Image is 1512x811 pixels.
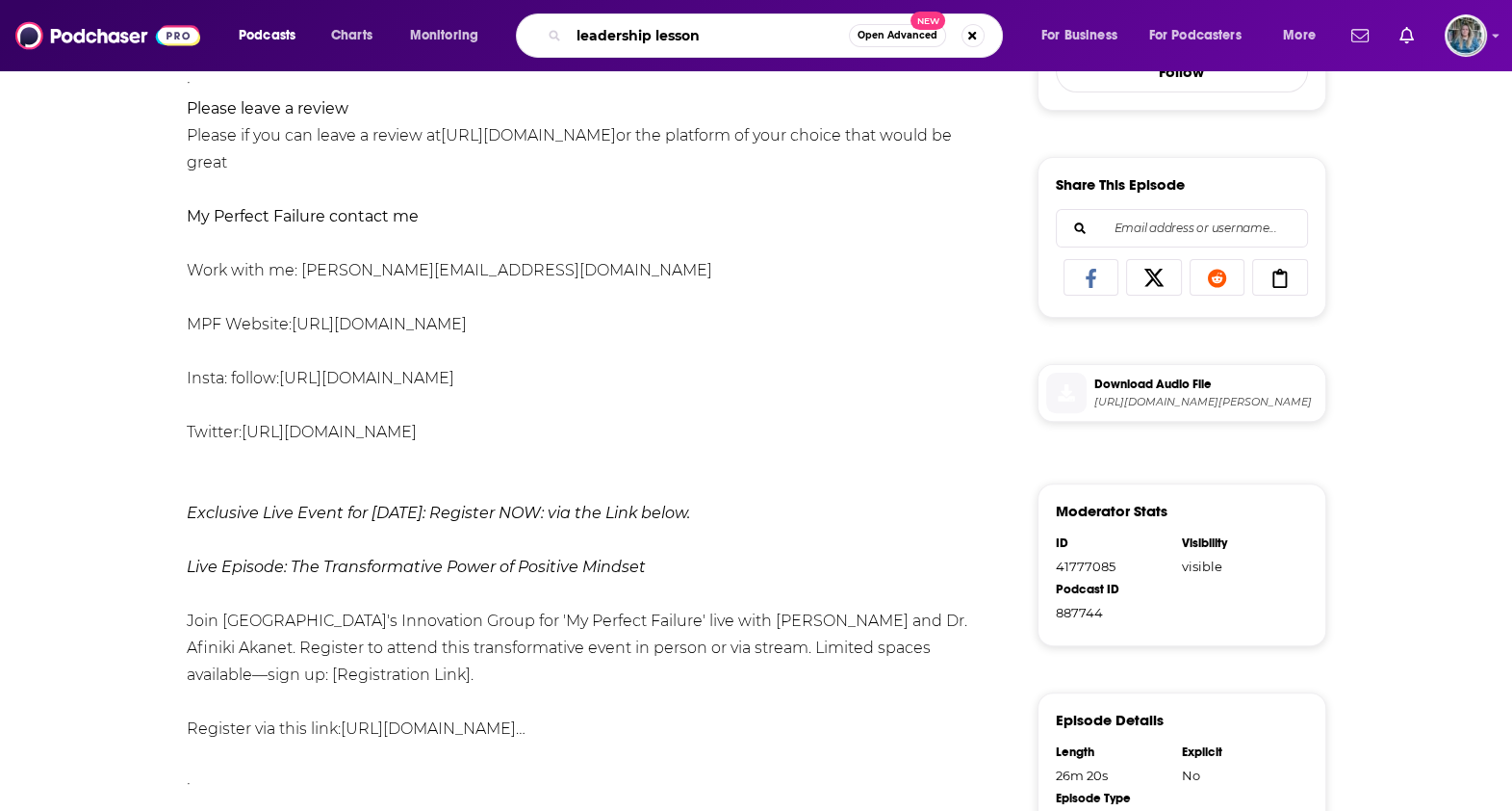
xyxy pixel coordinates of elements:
div: No [1182,768,1295,783]
span: New [910,12,945,30]
h3: Episode Details [1056,711,1164,729]
h3: Moderator Stats [1056,502,1167,520]
b: My Perfect Failure contact me [187,207,419,225]
a: [URL][DOMAIN_NAME] [279,369,454,387]
em: Exclusive Live Event for [DATE]: Register NOW: via the Link below. [187,504,690,522]
button: open menu [1269,20,1340,51]
input: Search podcasts, credits, & more... [569,20,849,51]
button: open menu [1028,20,1141,51]
img: Podchaser - Follow, Share and Rate Podcasts [15,17,200,54]
a: Show notifications dropdown [1392,19,1422,52]
button: open menu [397,20,503,51]
a: Copy Link [1252,259,1308,296]
a: Show notifications dropdown [1344,19,1376,52]
button: Show profile menu [1445,14,1487,57]
span: For Business [1041,22,1117,49]
a: Charts [319,20,384,51]
div: 26m 20s [1056,768,1169,783]
span: Charts [331,22,372,49]
a: Download Audio File[URL][DOMAIN_NAME][PERSON_NAME] [1046,373,1318,413]
div: Episode Type [1056,791,1169,806]
input: Email address or username... [1072,210,1292,247]
div: Length [1056,745,1169,760]
button: open menu [225,20,320,51]
div: Podcast ID [1056,582,1169,597]
div: ID [1056,536,1169,551]
div: 41777085 [1056,559,1169,574]
div: Explicit [1182,745,1295,760]
button: open menu [1137,20,1269,51]
a: Share on Reddit [1190,259,1245,296]
div: Visibility [1182,536,1295,551]
div: Search podcasts, credits, & more... [534,13,1021,58]
span: For Podcasters [1149,22,1242,49]
a: [URL][DOMAIN_NAME] [292,315,467,333]
span: https://www.buzzsprout.com/319835/episodes/1368127-an-introduction-to-my-perfect-failure-with-pau... [1094,395,1318,409]
span: Podcasts [239,22,295,49]
img: User Profile [1445,14,1487,57]
h3: Share This Episode [1056,175,1185,194]
div: visible [1182,559,1295,574]
a: [URL][DOMAIN_NAME] [441,126,616,144]
a: Share on X/Twitter [1126,259,1182,296]
button: Follow [1056,50,1308,92]
div: 887744 [1056,605,1169,620]
span: Open Advanced [858,31,937,40]
span: Monitoring [410,22,478,49]
b: Please leave a review [187,99,348,118]
em: Live Episode: The Transformative Power of Positive Mindset [187,558,646,576]
a: Share on Facebook [1064,259,1119,296]
span: Logged in as EllaDavidson [1445,14,1487,57]
span: Download Audio File [1094,376,1318,393]
a: [URL][DOMAIN_NAME]… [341,719,525,738]
a: [URL][DOMAIN_NAME] [242,423,417,441]
span: More [1283,22,1316,49]
button: Open AdvancedNew [849,24,946,47]
div: Search followers [1056,209,1308,248]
